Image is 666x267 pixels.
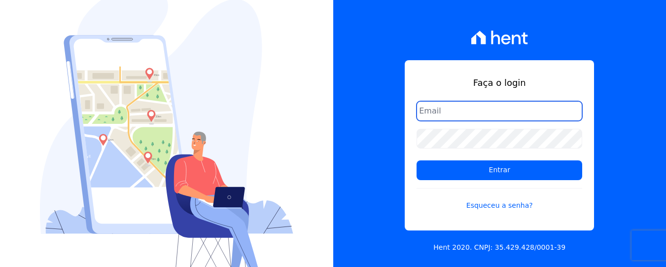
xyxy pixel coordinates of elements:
[433,242,565,253] p: Hent 2020. CNPJ: 35.429.428/0001-39
[417,76,582,89] h1: Faça o login
[417,101,582,121] input: Email
[417,160,582,180] input: Entrar
[417,188,582,211] a: Esqueceu a senha?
